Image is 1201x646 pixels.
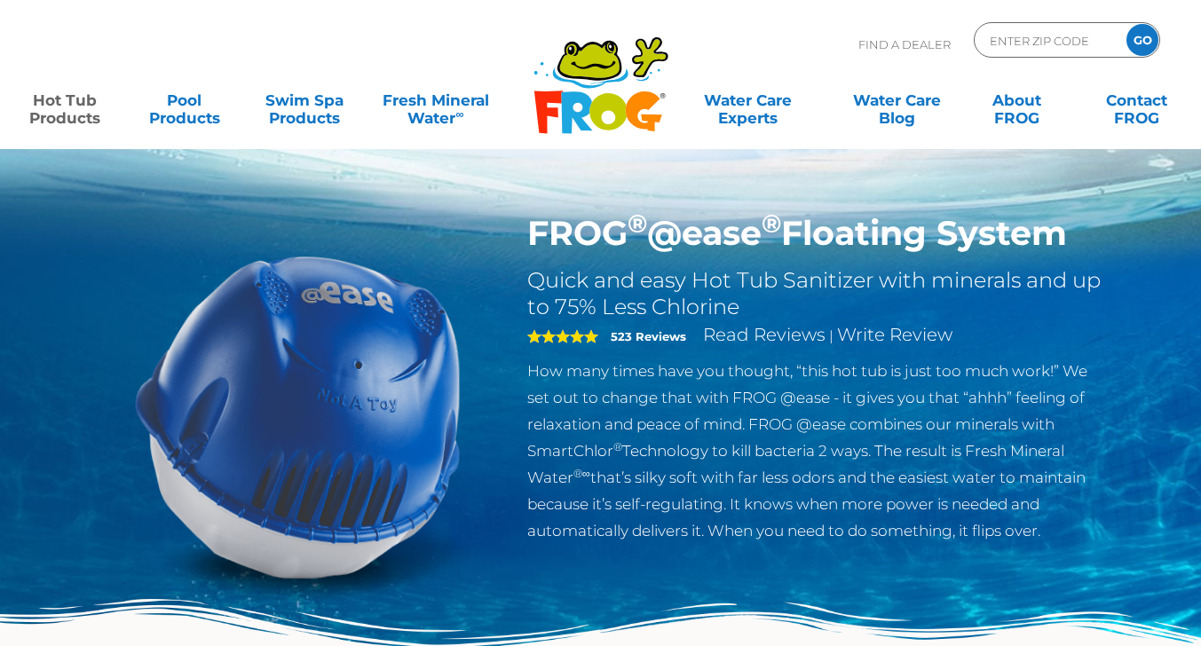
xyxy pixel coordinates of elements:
[628,208,647,239] sup: ®
[703,324,826,345] a: Read Reviews
[573,467,590,480] sup: ®∞
[613,440,622,453] sup: ®
[829,327,834,344] span: |
[970,83,1063,118] a: AboutFROG
[1090,83,1183,118] a: ContactFROG
[672,83,824,118] a: Water CareExperts
[527,358,1107,544] p: How many times have you thought, “this hot tub is just too much work!” We set out to change that ...
[95,213,502,619] img: hot-tub-product-atease-system.png
[138,83,231,118] a: PoolProducts
[377,83,494,118] a: Fresh MineralWater∞
[527,213,1107,254] h1: FROG @ease Floating System
[858,22,951,67] p: Find A Dealer
[527,267,1107,320] h2: Quick and easy Hot Tub Sanitizer with minerals and up to 75% Less Chlorine
[1126,24,1158,56] input: GO
[837,324,952,345] a: Write Review
[988,28,1108,53] input: Zip Code Form
[611,329,686,343] strong: 523 Reviews
[257,83,351,118] a: Swim SpaProducts
[527,329,598,343] span: 5
[455,107,463,121] sup: ∞
[850,83,944,118] a: Water CareBlog
[18,83,111,118] a: Hot TubProducts
[762,208,781,239] sup: ®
